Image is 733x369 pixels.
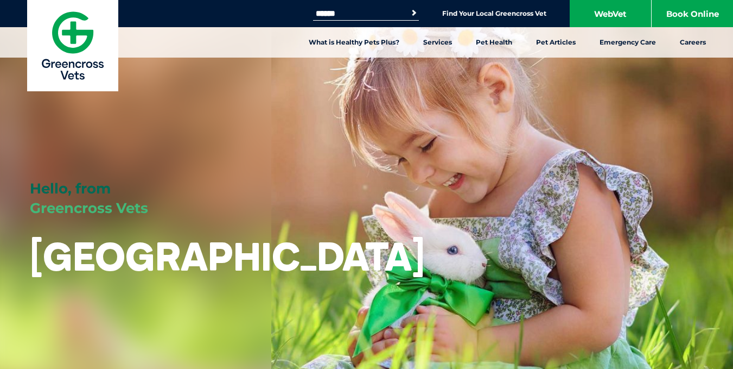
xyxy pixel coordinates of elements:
a: What is Healthy Pets Plus? [297,27,411,58]
span: Greencross Vets [30,199,148,217]
span: Hello, from [30,180,111,197]
button: Search [409,8,419,18]
a: Find Your Local Greencross Vet [442,9,546,18]
a: Careers [668,27,718,58]
h1: [GEOGRAPHIC_DATA] [30,235,425,278]
a: Pet Health [464,27,524,58]
a: Emergency Care [588,27,668,58]
a: Pet Articles [524,27,588,58]
a: Services [411,27,464,58]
